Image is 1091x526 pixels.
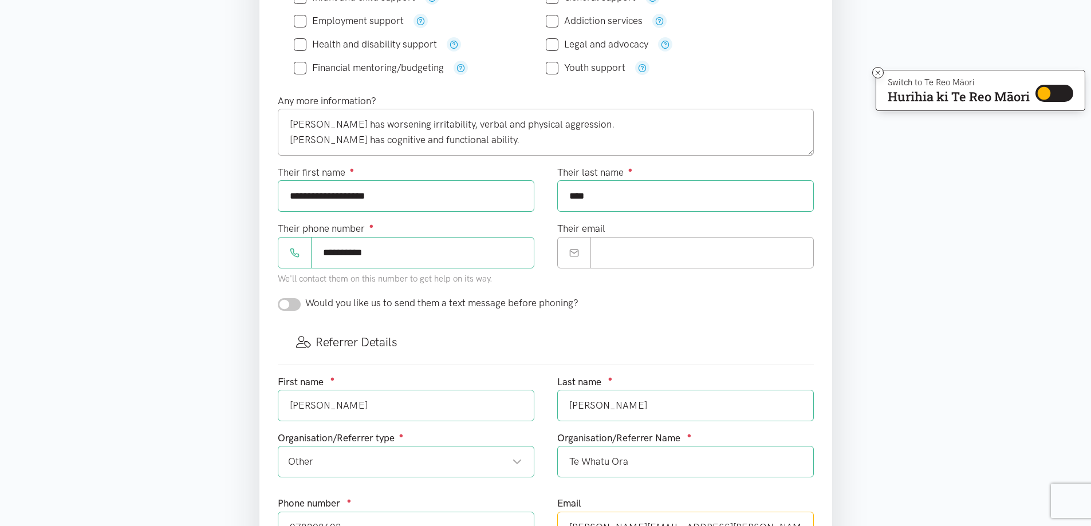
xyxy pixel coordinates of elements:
sup: ● [347,496,352,505]
label: Phone number [278,496,340,511]
p: Hurihia ki Te Reo Māori [888,92,1030,102]
label: Last name [557,374,601,390]
input: Phone number [311,237,534,268]
span: Would you like us to send them a text message before phoning? [305,297,578,309]
label: Addiction services [546,16,643,26]
small: We'll contact them on this number to get help on its way. [278,274,493,284]
sup: ● [687,431,692,440]
sup: ● [399,431,404,440]
div: Other [288,454,522,469]
h3: Referrer Details [296,334,795,350]
div: Organisation/Referrer type [278,430,534,446]
label: Health and disability support [294,39,437,49]
label: Email [557,496,581,511]
sup: ● [608,374,613,383]
label: Their first name [278,165,355,180]
sup: ● [628,165,633,174]
label: Any more information? [278,93,376,109]
label: Their phone number [278,221,374,236]
sup: ● [350,165,355,174]
label: Legal and advocacy [546,39,648,49]
p: Switch to Te Reo Māori [888,79,1030,86]
label: Financial mentoring/budgeting [294,63,444,73]
sup: ● [369,222,374,230]
label: Their email [557,221,605,236]
label: Employment support [294,16,404,26]
input: Email [590,237,814,268]
label: First name [278,374,324,390]
label: Youth support [546,63,625,73]
sup: ● [330,374,335,383]
label: Their last name [557,165,633,180]
label: Organisation/Referrer Name [557,430,680,446]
